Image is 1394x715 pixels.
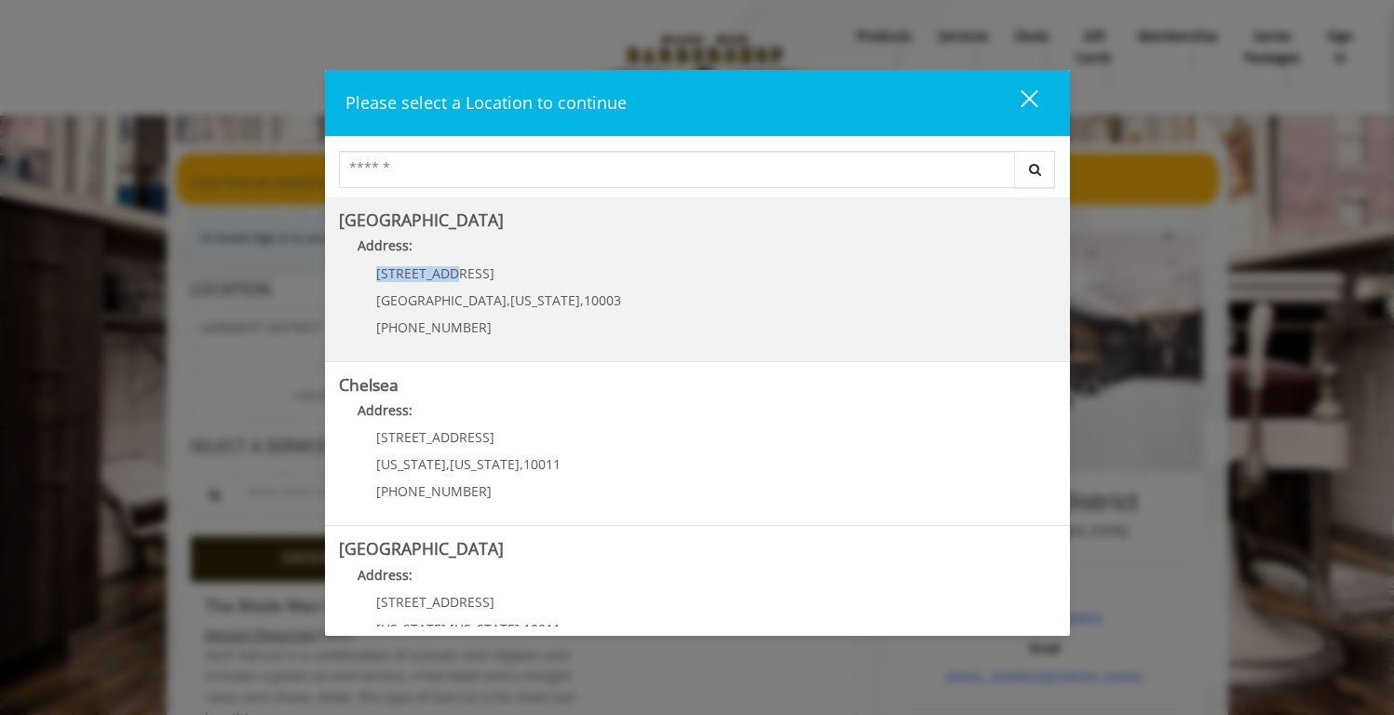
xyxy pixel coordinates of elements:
[523,620,561,638] span: 10011
[446,620,450,638] span: ,
[358,236,413,254] b: Address:
[339,537,504,560] b: [GEOGRAPHIC_DATA]
[520,455,523,473] span: ,
[520,620,523,638] span: ,
[339,209,504,231] b: [GEOGRAPHIC_DATA]
[446,455,450,473] span: ,
[1024,163,1046,176] i: Search button
[450,455,520,473] span: [US_STATE]
[507,291,510,309] span: ,
[999,88,1036,116] div: close dialog
[339,151,1056,197] div: Center Select
[450,620,520,638] span: [US_STATE]
[358,566,413,584] b: Address:
[376,620,446,638] span: [US_STATE]
[580,291,584,309] span: ,
[584,291,621,309] span: 10003
[986,84,1049,122] button: close dialog
[376,291,507,309] span: [GEOGRAPHIC_DATA]
[376,318,492,336] span: [PHONE_NUMBER]
[376,455,446,473] span: [US_STATE]
[376,593,494,611] span: [STREET_ADDRESS]
[376,264,494,282] span: [STREET_ADDRESS]
[345,91,627,114] span: Please select a Location to continue
[523,455,561,473] span: 10011
[376,428,494,446] span: [STREET_ADDRESS]
[510,291,580,309] span: [US_STATE]
[358,401,413,419] b: Address:
[376,482,492,500] span: [PHONE_NUMBER]
[339,151,1015,188] input: Search Center
[339,373,399,396] b: Chelsea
